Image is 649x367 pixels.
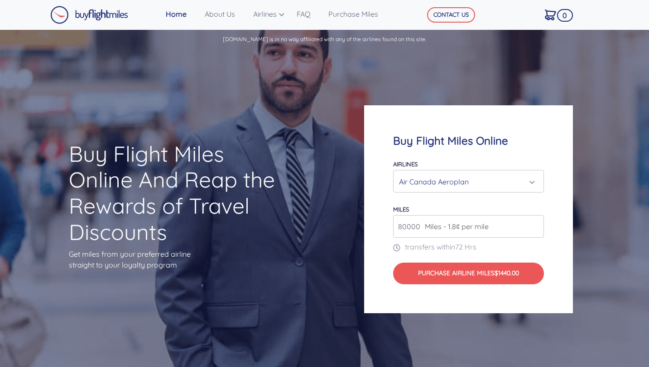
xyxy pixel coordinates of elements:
a: Airlines [250,5,293,23]
a: About Us [201,5,250,23]
button: Purchase Airline Miles$1440.00 [393,263,544,284]
img: Cart [545,9,556,20]
a: Home [162,5,201,23]
button: Air Canada Aeroplan [393,170,544,193]
a: 0 [541,5,569,24]
label: Airlines [393,160,418,168]
label: miles [393,206,409,213]
h1: Buy Flight Miles Online And Reap the Rewards of Travel Discounts [69,141,285,245]
span: 0 [557,9,573,22]
div: Air Canada Aeroplan [399,173,533,190]
h4: Buy Flight Miles Online [393,134,544,147]
p: transfers within [393,241,544,252]
p: Get miles from your preferred airline straight to your loyalty program [69,249,285,270]
a: FAQ [293,5,325,23]
a: Buy Flight Miles Logo [50,4,128,26]
span: 72 Hrs [455,242,476,251]
a: Purchase Miles [325,5,393,23]
button: CONTACT US [427,7,475,23]
span: Miles - 1.8¢ per mile [420,221,489,232]
span: $1440.00 [495,269,519,277]
img: Buy Flight Miles Logo [50,6,128,24]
